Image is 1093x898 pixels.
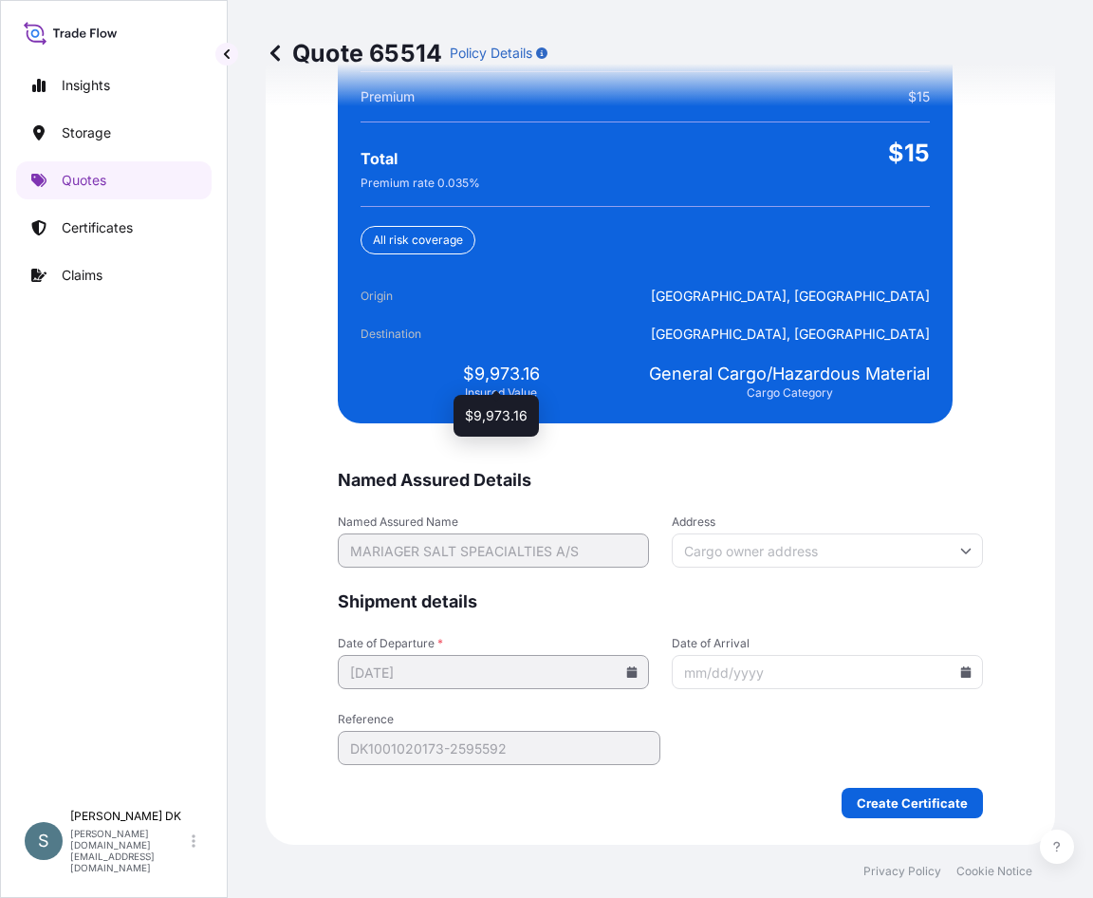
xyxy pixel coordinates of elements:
span: Named Assured Details [338,469,983,492]
p: Certificates [62,218,133,237]
span: $15 [888,138,930,168]
a: Storage [16,114,212,152]
p: Storage [62,123,111,142]
a: Insights [16,66,212,104]
span: Total [361,149,398,168]
span: Premium rate 0.035 % [361,176,480,191]
input: mm/dd/yyyy [338,655,649,689]
input: Cargo owner address [672,533,983,568]
a: Cookie Notice [956,864,1032,879]
span: $9,973.16 [463,363,540,385]
div: All risk coverage [361,226,475,254]
span: Address [672,514,983,530]
span: Cargo Category [747,385,833,401]
span: Insured Value [465,385,537,401]
p: Insights [62,76,110,95]
a: Privacy Policy [863,864,941,879]
span: Destination [361,325,467,344]
span: Origin [361,287,467,306]
a: Claims [16,256,212,294]
a: Certificates [16,209,212,247]
button: Create Certificate [842,788,983,818]
p: [PERSON_NAME] DK [70,809,188,824]
input: Your internal reference [338,731,660,765]
span: Date of Departure [338,636,649,651]
span: Date of Arrival [672,636,983,651]
span: General Cargo/Hazardous Material [649,363,930,385]
a: Quotes [16,161,212,199]
p: Quotes [62,171,106,190]
span: Shipment details [338,590,983,613]
span: Reference [338,712,660,727]
p: [PERSON_NAME][DOMAIN_NAME][EMAIL_ADDRESS][DOMAIN_NAME] [70,828,188,873]
span: [GEOGRAPHIC_DATA], [GEOGRAPHIC_DATA] [651,287,930,306]
span: S [38,832,49,851]
span: Named Assured Name [338,514,649,530]
p: Policy Details [450,44,532,63]
span: [GEOGRAPHIC_DATA], [GEOGRAPHIC_DATA] [651,325,930,344]
p: Create Certificate [857,794,968,813]
input: mm/dd/yyyy [672,655,983,689]
p: Claims [62,266,102,285]
p: Quote 65514 [266,38,442,68]
span: $9,973.16 [465,406,528,425]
